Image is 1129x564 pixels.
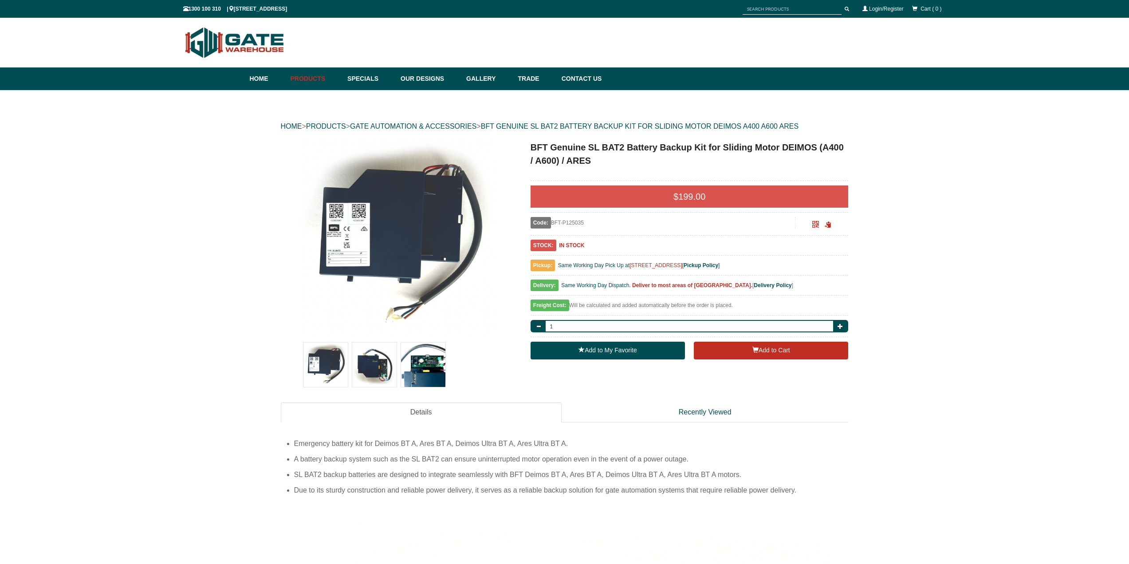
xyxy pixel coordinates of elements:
[282,141,516,336] a: BFT Genuine SL BAT2 Battery Backup Kit for Sliding Motor DEIMOS (A400 / A600) / ARES - - Gate War...
[183,6,287,12] span: 1300 100 310 | [STREET_ADDRESS]
[513,67,557,90] a: Trade
[306,122,346,130] a: PRODUCTS
[531,260,555,271] span: Pickup:
[531,342,685,359] a: Add to My Favorite
[531,185,849,208] div: $
[294,451,849,467] li: A battery backup system such as the SL BAT2 can ensure uninterrupted motor operation even in the ...
[531,280,849,296] div: [ ]
[558,262,720,268] span: Same Working Day Pick Up at [ ]
[286,67,343,90] a: Products
[754,282,791,288] a: Delivery Policy
[531,217,551,229] span: Code:
[281,112,849,141] div: > > >
[743,4,842,15] input: SEARCH PRODUCTS
[531,141,849,167] h1: BFT Genuine SL BAT2 Battery Backup Kit for Sliding Motor DEIMOS (A400 / A600) / ARES
[301,141,496,336] img: BFT Genuine SL BAT2 Battery Backup Kit for Sliding Motor DEIMOS (A400 / A600) / ARES - - Gate War...
[825,221,831,228] span: Click to copy the URL
[303,343,348,387] img: BFT Genuine SL BAT2 Battery Backup Kit for Sliding Motor DEIMOS (A400 / A600) / ARES
[632,282,752,288] b: Deliver to most areas of [GEOGRAPHIC_DATA].
[557,67,602,90] a: Contact Us
[531,240,556,251] span: STOCK:
[629,262,682,268] a: [STREET_ADDRESS]
[562,402,849,422] a: Recently Viewed
[531,300,569,311] span: Freight Cost:
[294,482,849,498] li: Due to its sturdy construction and reliable power delivery, it serves as a reliable backup soluti...
[481,122,799,130] a: BFT GENUINE SL BAT2 BATTERY BACKUP KIT FOR SLIDING MOTOR DEIMOS A400 A600 ARES
[350,122,476,130] a: GATE AUTOMATION & ACCESSORIES
[462,67,513,90] a: Gallery
[869,6,903,12] a: Login/Register
[561,282,631,288] span: Same Working Day Dispatch.
[921,6,941,12] span: Cart ( 0 )
[678,192,705,201] span: 199.00
[183,22,287,63] img: Gate Warehouse
[396,67,462,90] a: Our Designs
[281,402,562,422] a: Details
[294,436,849,451] li: Emergency battery kit for Deimos BT A, Ares BT A, Deimos Ultra BT A, Ares Ultra BT A.
[694,342,848,359] button: Add to Cart
[352,343,397,387] img: BFT Genuine SL BAT2 Battery Backup Kit for Sliding Motor DEIMOS (A400 / A600) / ARES
[531,280,559,291] span: Delivery:
[531,217,795,229] div: BFT-P125035
[531,300,849,316] div: Will be calculated and added automatically before the order is placed.
[559,242,584,248] b: IN STOCK
[812,222,819,229] a: Click to enlarge and scan to share.
[684,262,718,268] a: Pickup Policy
[250,67,286,90] a: Home
[401,343,445,387] img: BFT Genuine SL BAT2 Battery Backup Kit for Sliding Motor DEIMOS (A400 / A600) / ARES
[343,67,396,90] a: Specials
[294,467,849,482] li: SL BAT2 backup batteries are designed to integrate seamlessly with BFT Deimos BT A, Ares BT A, De...
[281,122,302,130] a: HOME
